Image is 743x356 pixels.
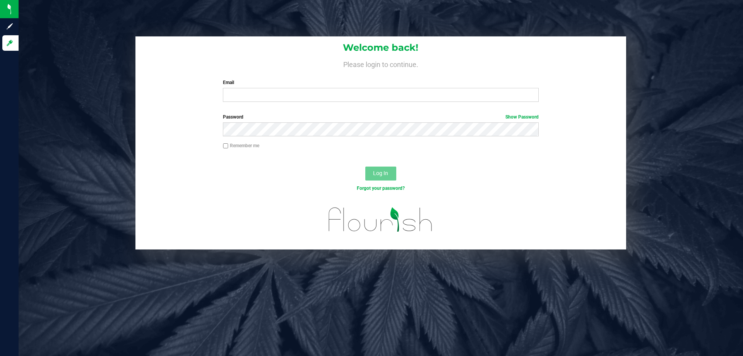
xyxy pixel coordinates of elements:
[319,200,442,239] img: flourish_logo.svg
[135,59,626,68] h4: Please login to continue.
[365,167,396,181] button: Log In
[223,142,259,149] label: Remember me
[505,114,539,120] a: Show Password
[223,114,243,120] span: Password
[373,170,388,176] span: Log In
[135,43,626,53] h1: Welcome back!
[223,143,228,149] input: Remember me
[223,79,538,86] label: Email
[6,22,14,30] inline-svg: Sign up
[357,186,405,191] a: Forgot your password?
[6,39,14,47] inline-svg: Log in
